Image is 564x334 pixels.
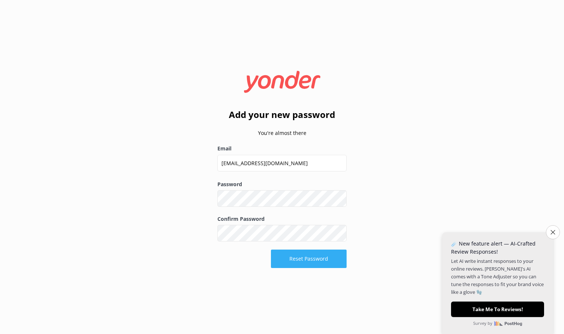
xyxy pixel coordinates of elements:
button: Reset Password [271,250,347,268]
button: Show password [332,226,347,241]
p: You're almost there [217,129,347,137]
h2: Add your new password [217,108,347,122]
input: user@emailaddress.com [217,155,347,171]
label: Password [217,180,347,188]
label: Confirm Password [217,215,347,223]
label: Email [217,145,347,153]
button: Show password [332,191,347,206]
